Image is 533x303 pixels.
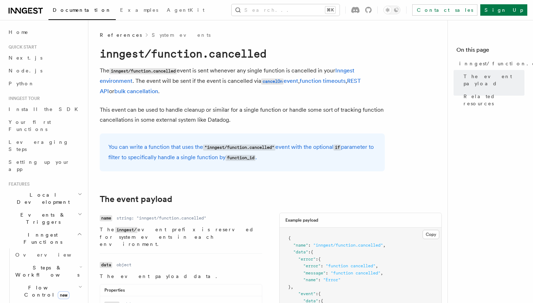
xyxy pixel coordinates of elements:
[323,277,341,282] span: "Error"
[6,181,30,187] span: Features
[464,93,524,107] span: Related resources
[318,257,321,262] span: {
[376,263,378,268] span: ,
[6,231,77,246] span: Inngest Functions
[108,142,376,163] p: You can write a function that uses the event with the optional parameter to filter to specificall...
[6,228,84,248] button: Inngest Functions
[464,73,524,87] span: The event payload
[9,68,42,74] span: Node.js
[9,119,51,132] span: Your first Functions
[6,26,84,39] a: Home
[288,236,291,241] span: {
[226,155,255,161] code: function_id
[6,208,84,228] button: Events & Triggers
[333,145,341,151] code: if
[303,277,318,282] span: "name"
[100,262,112,268] code: data
[298,291,316,296] span: "event"
[117,215,206,221] dd: string: "inngest/function.cancelled"
[6,191,78,206] span: Local Development
[6,64,84,77] a: Node.js
[162,2,209,19] a: AgentKit
[203,145,275,151] code: "inngest/function.cancelled"
[100,31,142,39] span: References
[100,273,262,280] p: The event payload data.
[318,291,321,296] span: {
[53,7,112,13] span: Documentation
[318,277,321,282] span: :
[100,105,385,125] p: This event can be used to handle cleanup or similar for a single function or handle some sort of ...
[456,46,524,57] h4: On this page
[300,77,346,84] a: function timeouts
[152,31,211,39] a: System events
[303,271,326,276] span: "message"
[9,106,82,112] span: Install the SDK
[109,68,177,74] code: inngest/function.cancelled
[261,79,284,85] code: cancelOn
[6,156,84,176] a: Setting up your app
[100,226,262,248] p: The event prefix is reserved for system events in each environment.
[115,227,138,233] code: inngest/
[316,291,318,296] span: :
[261,77,298,84] a: cancelOnevent
[298,257,316,262] span: "error"
[9,29,29,36] span: Home
[15,252,89,258] span: Overview
[9,55,42,61] span: Next.js
[480,4,527,16] a: Sign Up
[326,263,376,268] span: "function cancelled"
[117,262,131,268] dd: object
[461,70,524,90] a: The event payload
[9,159,70,172] span: Setting up your app
[12,284,78,298] span: Flow Control
[6,51,84,64] a: Next.js
[311,249,313,254] span: {
[12,264,79,278] span: Steps & Workflows
[100,47,266,60] code: inngest/function.cancelled
[303,263,321,268] span: "error"
[288,284,291,289] span: }
[6,211,78,226] span: Events & Triggers
[381,271,383,276] span: ,
[326,271,328,276] span: :
[12,261,84,281] button: Steps & Workflows
[461,90,524,110] a: Related resources
[383,243,385,248] span: ,
[100,215,112,221] code: name
[6,103,84,116] a: Install the SDK
[116,2,162,19] a: Examples
[313,243,383,248] span: "inngest/function.cancelled"
[100,194,172,204] a: The event payload
[6,77,84,90] a: Python
[331,271,381,276] span: "function cancelled"
[308,249,311,254] span: :
[6,188,84,208] button: Local Development
[6,116,84,136] a: Your first Functions
[456,57,524,70] a: inngest/function.cancelled
[285,217,318,223] h3: Example payload
[291,284,293,289] span: ,
[6,136,84,156] a: Leveraging Steps
[167,7,205,13] span: AgentKit
[120,7,158,13] span: Examples
[232,4,340,16] button: Search...⌘K
[58,291,69,299] span: new
[114,88,158,95] a: bulk cancellation
[12,281,84,301] button: Flow Controlnew
[6,96,40,101] span: Inngest tour
[100,287,262,296] div: Properties
[316,257,318,262] span: :
[325,6,335,14] kbd: ⌘K
[9,139,69,152] span: Leveraging Steps
[293,249,308,254] span: "data"
[293,243,308,248] span: "name"
[321,263,323,268] span: :
[9,81,35,86] span: Python
[423,230,439,239] button: Copy
[383,6,400,14] button: Toggle dark mode
[48,2,116,20] a: Documentation
[12,248,84,261] a: Overview
[412,4,477,16] a: Contact sales
[308,243,311,248] span: :
[6,44,37,50] span: Quick start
